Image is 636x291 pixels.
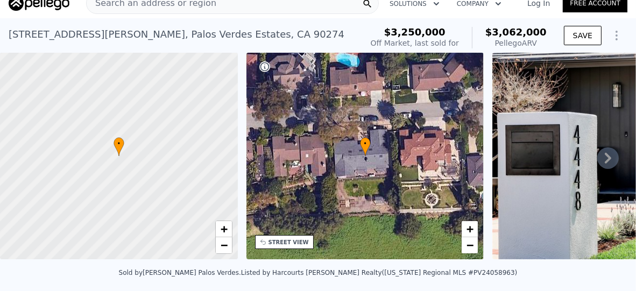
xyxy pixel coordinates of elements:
[467,222,474,236] span: +
[9,27,344,42] div: [STREET_ADDRESS][PERSON_NAME] , Palos Verdes Estates , CA 90274
[220,238,227,252] span: −
[384,26,446,38] span: $3,250,000
[360,137,371,156] div: •
[485,38,547,48] div: Pellego ARV
[220,222,227,236] span: +
[114,139,124,148] span: •
[114,137,124,156] div: •
[360,139,371,148] span: •
[216,237,232,253] a: Zoom out
[371,38,459,48] div: Off Market, last sold for
[119,269,241,276] div: Sold by [PERSON_NAME] Palos Verdes .
[564,26,602,45] button: SAVE
[485,26,547,38] span: $3,062,000
[268,238,309,246] div: STREET VIEW
[467,238,474,252] span: −
[462,221,478,237] a: Zoom in
[462,237,478,253] a: Zoom out
[606,25,627,46] button: Show Options
[216,221,232,237] a: Zoom in
[241,269,518,276] div: Listed by Harcourts [PERSON_NAME] Realty ([US_STATE] Regional MLS #PV24058963)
